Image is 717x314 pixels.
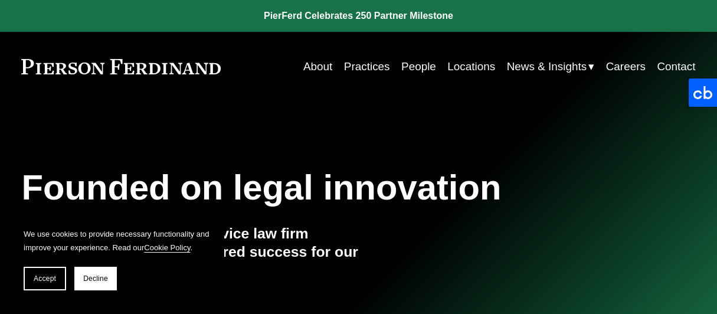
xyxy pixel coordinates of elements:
a: Careers [606,55,646,78]
a: folder dropdown [507,55,595,78]
h4: We are a tech-driven, full-service law firm delivering outcomes and shared success for our global... [21,224,358,280]
a: Cookie Policy [144,243,190,252]
button: Decline [74,267,117,290]
p: We use cookies to provide necessary functionality and improve your experience. Read our . [24,227,212,255]
a: People [401,55,436,78]
section: Cookie banner [12,215,224,302]
a: Practices [344,55,390,78]
a: Contact [657,55,695,78]
span: Decline [83,274,108,283]
span: Accept [34,274,56,283]
a: About [303,55,332,78]
h1: Founded on legal innovation [21,168,583,208]
span: News & Insights [507,57,587,77]
a: Locations [447,55,495,78]
button: Accept [24,267,66,290]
